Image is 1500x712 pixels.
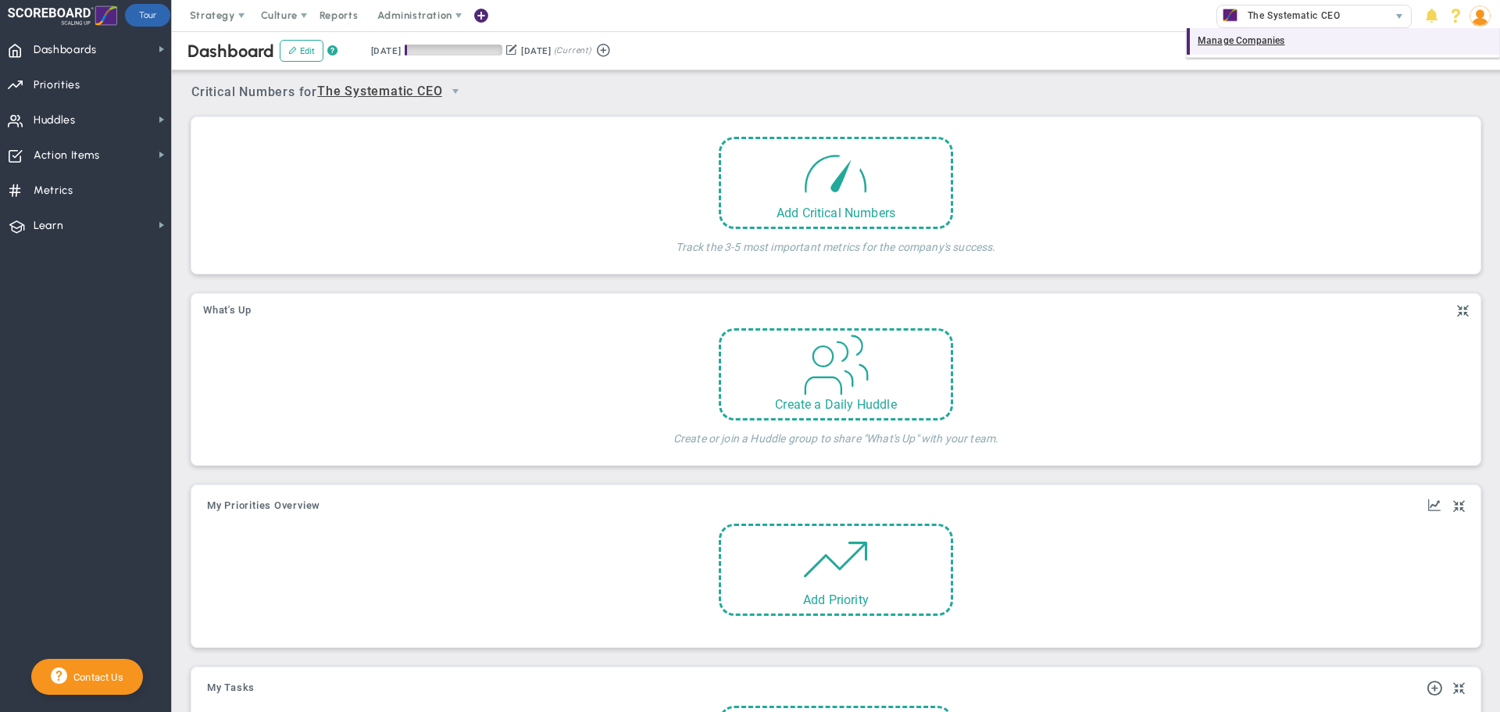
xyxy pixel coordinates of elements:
div: Manage Companies [1187,28,1499,55]
span: Critical Numbers for [191,78,473,107]
button: My Priorities Overview [207,500,320,513]
span: What's Up [203,305,252,316]
div: Period Progress: 2% Day 2 of 90 with 88 remaining. [405,45,502,55]
button: What's Up [203,305,252,317]
span: select [442,78,469,105]
span: Huddles [34,104,76,137]
span: (Current) [554,44,591,58]
span: Priorities [34,69,80,102]
span: Dashboard [187,41,274,62]
img: 209009.Person.photo [1470,5,1491,27]
span: Administration [377,9,452,21]
div: Add Critical Numbers [721,206,951,220]
span: select [1388,5,1411,27]
span: Action Items [34,139,100,172]
span: Dashboards [34,34,97,66]
span: My Priorities Overview [207,500,320,511]
h4: Track the 3-5 most important metrics for the company's success. [676,229,995,254]
span: Contact Us [67,671,123,683]
span: The Systematic CEO [317,82,442,102]
div: Create a Daily Huddle [721,397,951,412]
span: The Systematic CEO [1240,5,1340,26]
span: Metrics [34,174,73,207]
span: Culture [261,9,298,21]
div: [DATE] [521,44,551,58]
span: Learn [34,209,63,242]
div: [DATE] [371,44,401,58]
img: 33480.Company.photo [1220,5,1240,25]
div: Add Priority [721,592,951,607]
span: My Tasks [207,682,255,693]
a: My Tasks [207,682,255,695]
span: Strategy [190,9,235,21]
button: Edit [280,40,323,62]
h4: Create or join a Huddle group to share "What's Up" with your team. [673,420,999,445]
